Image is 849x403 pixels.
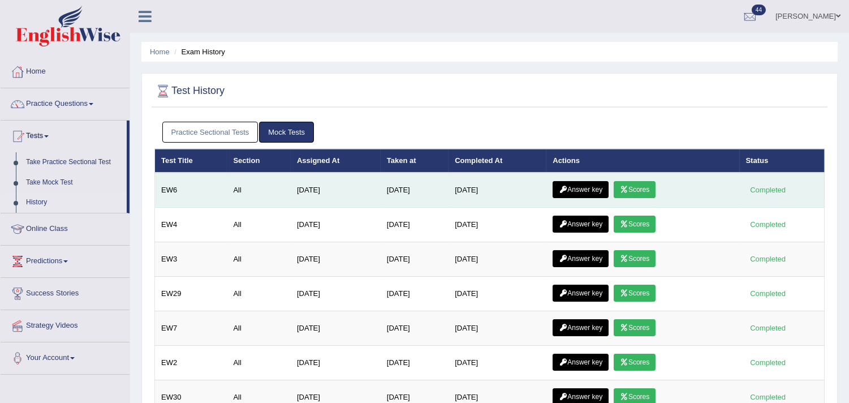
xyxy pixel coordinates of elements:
a: Scores [614,354,656,371]
li: Exam History [171,46,225,57]
a: Home [1,56,130,84]
a: Answer key [553,319,609,336]
a: Answer key [553,250,609,267]
a: Answer key [553,354,609,371]
td: [DATE] [449,346,546,380]
td: EW3 [155,242,227,277]
div: Completed [746,288,790,299]
a: History [21,192,127,213]
div: Completed [746,253,790,265]
td: [DATE] [291,173,381,208]
div: Completed [746,322,790,334]
a: Scores [614,285,656,302]
td: [DATE] [449,242,546,277]
td: [DATE] [291,346,381,380]
td: EW6 [155,173,227,208]
div: Completed [746,218,790,230]
th: Actions [546,149,739,173]
td: [DATE] [449,208,546,242]
th: Section [227,149,291,173]
td: All [227,208,291,242]
div: Completed [746,391,790,403]
a: Strategy Videos [1,310,130,338]
td: All [227,173,291,208]
td: [DATE] [381,277,449,311]
th: Taken at [381,149,449,173]
a: Online Class [1,213,130,242]
td: [DATE] [381,346,449,380]
a: Practice Questions [1,88,130,117]
td: [DATE] [381,311,449,346]
td: [DATE] [381,208,449,242]
span: 44 [752,5,766,15]
th: Status [740,149,825,173]
td: [DATE] [449,173,546,208]
a: Take Mock Test [21,173,127,193]
a: Home [150,48,170,56]
th: Test Title [155,149,227,173]
a: Tests [1,121,127,149]
td: [DATE] [381,173,449,208]
a: Success Stories [1,278,130,306]
td: [DATE] [449,311,546,346]
td: [DATE] [381,242,449,277]
a: Scores [614,319,656,336]
a: Practice Sectional Tests [162,122,258,143]
div: Completed [746,184,790,196]
a: Mock Tests [259,122,314,143]
a: Scores [614,250,656,267]
td: EW29 [155,277,227,311]
td: [DATE] [291,311,381,346]
td: [DATE] [291,277,381,311]
td: EW7 [155,311,227,346]
td: All [227,346,291,380]
div: Completed [746,357,790,368]
a: Scores [614,216,656,233]
th: Completed At [449,149,546,173]
td: [DATE] [449,277,546,311]
a: Answer key [553,216,609,233]
a: Scores [614,181,656,198]
td: EW4 [155,208,227,242]
td: EW2 [155,346,227,380]
td: All [227,277,291,311]
a: Answer key [553,181,609,198]
h2: Test History [154,83,225,100]
a: Your Account [1,342,130,371]
a: Answer key [553,285,609,302]
td: All [227,311,291,346]
a: Take Practice Sectional Test [21,152,127,173]
td: All [227,242,291,277]
th: Assigned At [291,149,381,173]
td: [DATE] [291,242,381,277]
td: [DATE] [291,208,381,242]
a: Predictions [1,246,130,274]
